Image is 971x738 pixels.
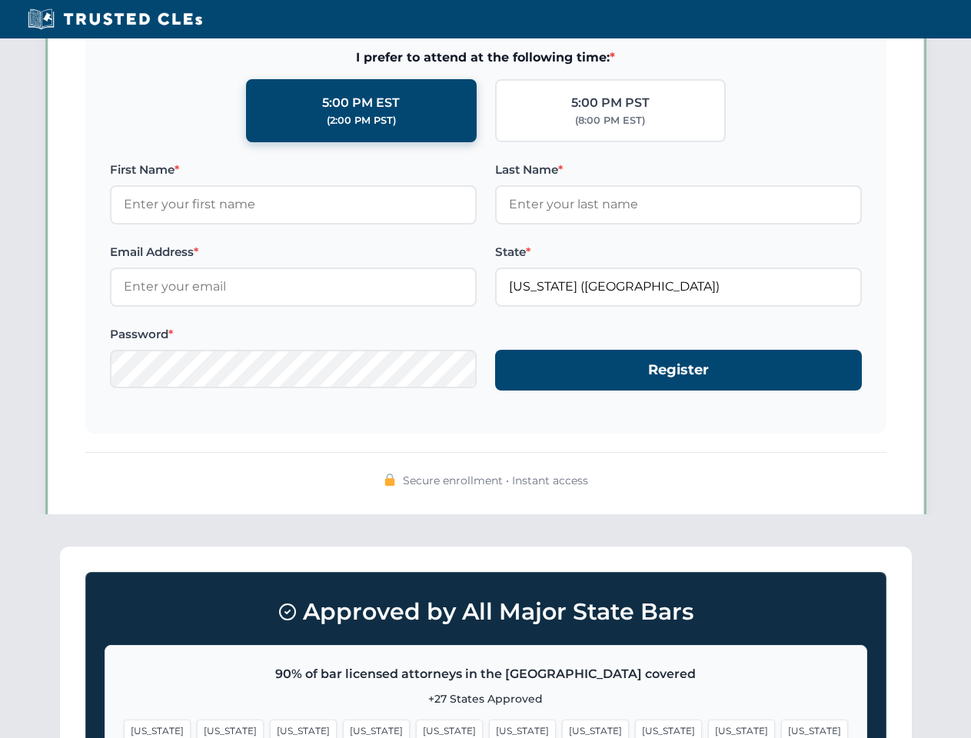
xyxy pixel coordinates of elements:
[384,474,396,486] img: 🔒
[23,8,207,31] img: Trusted CLEs
[110,268,477,306] input: Enter your email
[495,185,862,224] input: Enter your last name
[495,268,862,306] input: Florida (FL)
[110,48,862,68] span: I prefer to attend at the following time:
[495,243,862,261] label: State
[110,185,477,224] input: Enter your first name
[124,690,848,707] p: +27 States Approved
[327,113,396,128] div: (2:00 PM PST)
[495,350,862,391] button: Register
[124,664,848,684] p: 90% of bar licensed attorneys in the [GEOGRAPHIC_DATA] covered
[110,161,477,179] label: First Name
[322,93,400,113] div: 5:00 PM EST
[571,93,650,113] div: 5:00 PM PST
[575,113,645,128] div: (8:00 PM EST)
[403,472,588,489] span: Secure enrollment • Instant access
[110,325,477,344] label: Password
[105,591,867,633] h3: Approved by All Major State Bars
[495,161,862,179] label: Last Name
[110,243,477,261] label: Email Address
